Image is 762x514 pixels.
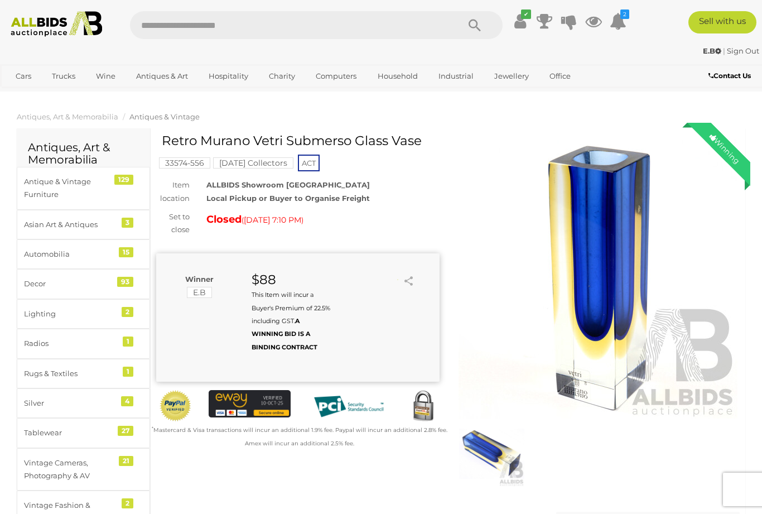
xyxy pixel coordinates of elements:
div: 4 [121,396,133,406]
b: Winner [185,275,214,284]
b: Contact Us [708,71,751,80]
a: 2 [610,11,626,31]
span: ACT [298,155,320,171]
i: ✔ [521,9,531,19]
small: This Item will incur a Buyer's Premium of 22.5% including GST. [252,291,330,351]
a: E.B [703,46,723,55]
div: 2 [122,498,133,508]
a: Rugs & Textiles 1 [17,359,150,388]
mark: E.B [187,287,212,298]
a: Household [370,67,425,85]
a: Sell with us [688,11,756,33]
a: Automobilia 15 [17,239,150,269]
a: Antique & Vintage Furniture 129 [17,167,150,210]
a: Vintage Cameras, Photography & AV 21 [17,448,150,491]
a: Hospitality [201,67,255,85]
a: Office [542,67,578,85]
a: [GEOGRAPHIC_DATA] [52,85,146,104]
div: 1 [123,367,133,377]
a: ✔ [512,11,528,31]
a: Antiques & Art [129,67,195,85]
a: Contact Us [708,70,754,82]
div: 1 [123,337,133,347]
div: 2 [122,307,133,317]
a: Silver 4 [17,388,150,418]
h1: Retro Murano Vetri Submerso Glass Vase [162,134,437,148]
h2: Antiques, Art & Memorabilia [28,141,139,166]
small: Mastercard & Visa transactions will incur an additional 1.9% fee. Paypal will incur an additional... [152,426,447,446]
div: Winning [699,123,750,174]
div: Automobilia [24,248,116,261]
img: Retro Murano Vetri Submerso Glass Vase [459,140,737,419]
img: Allbids.com.au [6,11,107,37]
b: A WINNING BID IS A BINDING CONTRACT [252,317,317,351]
span: | [723,46,725,55]
a: Antiques & Vintage [129,112,200,121]
img: Retro Murano Vetri Submerso Glass Vase [459,421,524,487]
a: Cars [8,67,38,85]
div: 93 [117,277,133,287]
div: Decor [24,277,116,290]
span: [DATE] 7:10 PM [244,215,301,225]
strong: Local Pickup or Buyer to Organise Freight [206,194,370,203]
a: Antiques, Art & Memorabilia [17,112,118,121]
a: Asian Art & Antiques 3 [17,210,150,239]
mark: 33574-556 [159,157,210,169]
a: Charity [262,67,302,85]
div: Set to close [148,210,198,237]
a: Decor 93 [17,269,150,299]
div: 15 [119,247,133,257]
div: Silver [24,397,116,410]
a: Industrial [431,67,481,85]
div: 129 [114,175,133,185]
strong: Closed [206,213,242,225]
a: [DATE] Collectors [213,158,293,167]
strong: ALLBIDS Showroom [GEOGRAPHIC_DATA] [206,180,370,189]
li: Unwatch this item [388,274,399,285]
div: Asian Art & Antiques [24,218,116,231]
a: Jewellery [487,67,536,85]
div: Radios [24,337,116,350]
div: Lighting [24,308,116,320]
span: ( ) [242,215,303,224]
img: eWAY Payment Gateway [209,390,291,417]
strong: E.B [703,46,721,55]
a: Sign Out [727,46,759,55]
img: Official PayPal Seal [159,390,192,422]
a: Trucks [45,67,83,85]
a: Sports [8,85,46,104]
a: Tablewear 27 [17,418,150,448]
strong: $88 [252,272,276,287]
i: 2 [620,9,629,19]
img: Secured by Rapid SSL [407,390,440,423]
div: 21 [119,456,133,466]
a: Radios 1 [17,329,150,358]
div: Rugs & Textiles [24,367,116,380]
a: Lighting 2 [17,299,150,329]
div: Item location [148,179,198,205]
a: 33574-556 [159,158,210,167]
a: Wine [89,67,123,85]
div: Vintage Cameras, Photography & AV [24,457,116,483]
div: Antique & Vintage Furniture [24,175,116,201]
div: Tablewear [24,426,116,439]
img: PCI DSS compliant [307,390,390,423]
div: 27 [118,426,133,436]
mark: [DATE] Collectors [213,157,293,169]
div: 3 [122,218,133,228]
button: Search [447,11,503,39]
a: Computers [308,67,364,85]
